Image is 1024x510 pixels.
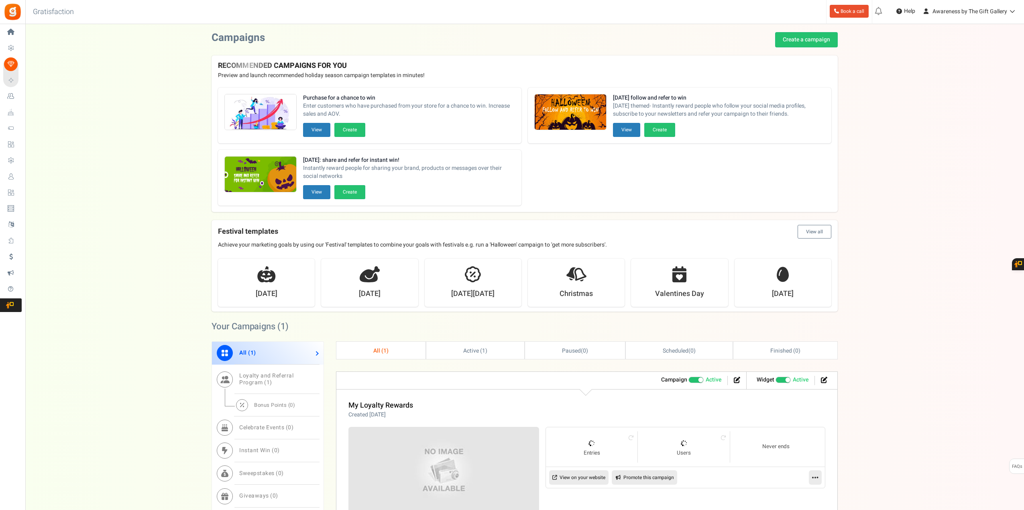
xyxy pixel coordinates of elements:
p: Achieve your marketing goals by using our 'Festival' templates to combine your goals with festiva... [218,241,831,249]
button: View [613,123,640,137]
span: Paused [562,347,581,355]
span: 0 [290,401,293,409]
strong: Christmas [560,289,593,299]
a: Create a campaign [775,32,838,47]
span: 1 [267,378,270,387]
span: Help [902,7,915,15]
span: All ( ) [239,349,256,357]
img: Recommended Campaigns [535,94,606,131]
span: 1 [281,320,285,333]
span: All ( ) [373,347,389,355]
a: Help [893,5,918,18]
button: Create [334,123,365,137]
h2: Your Campaigns ( ) [212,322,289,330]
button: View [303,123,330,137]
span: Celebrate Events ( ) [239,423,293,432]
span: 0 [690,347,694,355]
button: View [303,185,330,199]
strong: Purchase for a chance to win [303,94,515,102]
small: Never ends [738,443,814,451]
span: Awareness by The Gift Gallery [932,7,1007,16]
strong: [DATE] follow and refer to win [613,94,825,102]
span: Enter customers who have purchased from your store for a chance to win. Increase sales and AOV. [303,102,515,118]
a: View on your website [549,470,609,485]
span: Giveaways ( ) [239,492,278,500]
img: Recommended Campaigns [225,157,296,193]
span: 0 [278,469,282,477]
span: Instant Win ( ) [239,446,280,455]
span: Active [793,376,808,384]
span: 1 [250,349,254,357]
span: Bonus Points ( ) [254,401,295,409]
li: Widget activated [751,376,815,385]
span: 0 [795,347,798,355]
img: loader_16.gif [681,440,687,447]
span: ( ) [562,347,588,355]
p: Created [DATE] [348,411,413,419]
button: Create [334,185,365,199]
a: Promote this campaign [612,470,677,485]
strong: Campaign [661,375,687,384]
a: My Loyalty Rewards [348,400,413,411]
a: Book a call [830,5,869,18]
span: Scheduled [663,347,688,355]
span: 1 [383,347,387,355]
span: 1 [482,347,485,355]
p: Preview and launch recommended holiday season campaign templates in minutes! [218,71,831,80]
img: Recommended Campaigns [225,94,296,131]
h4: RECOMMENDED CAMPAIGNS FOR YOU [218,62,831,70]
strong: [DATE] [359,289,381,299]
span: Instantly reward people for sharing your brand, products or messages over their social networks [303,164,515,180]
button: View all [798,225,831,239]
span: Active [706,376,721,384]
strong: Widget [757,375,774,384]
img: loader_16.gif [588,440,595,447]
strong: Valentines Day [655,289,704,299]
img: Gratisfaction [4,3,22,21]
h3: Gratisfaction [24,4,83,20]
h4: Festival templates [218,225,831,239]
h2: Campaigns [212,32,265,44]
strong: [DATE]: share and refer for instant win! [303,156,515,164]
span: FAQs [1012,459,1022,474]
span: 0 [273,492,276,500]
small: Users [646,449,721,457]
span: 0 [274,446,278,455]
span: Loyalty and Referral Program ( ) [239,371,293,387]
span: 0 [288,423,291,432]
span: Active ( ) [463,347,487,355]
span: [DATE] themed- Instantly reward people who follow your social media profiles, subscribe to your n... [613,102,825,118]
span: Finished ( ) [770,347,800,355]
strong: [DATE][DATE] [451,289,495,299]
strong: [DATE] [256,289,277,299]
button: Create [644,123,675,137]
span: 0 [583,347,586,355]
span: Sweepstakes ( ) [239,469,284,477]
span: ( ) [663,347,695,355]
small: Entries [554,449,629,457]
strong: [DATE] [772,289,794,299]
